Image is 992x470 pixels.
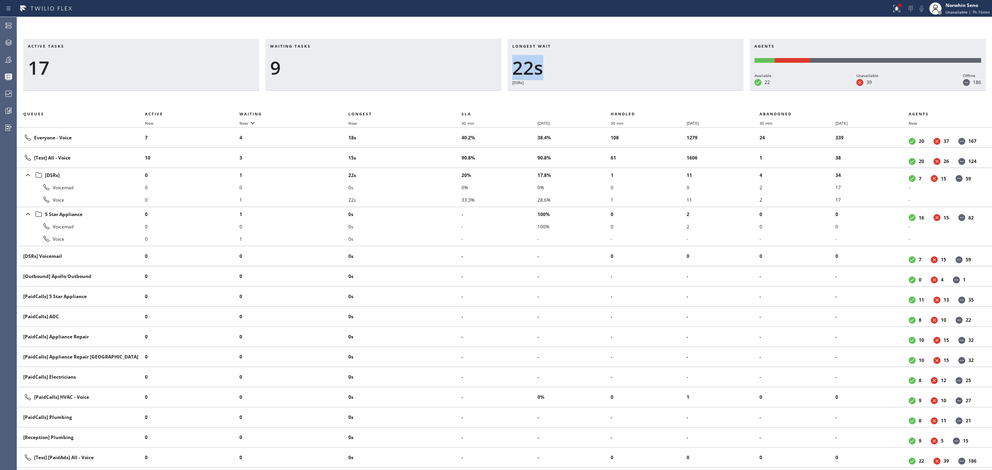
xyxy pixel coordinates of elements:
li: 1 [611,169,687,181]
li: 0 [835,250,909,262]
dt: Offline [958,297,965,304]
dd: 32 [968,337,974,343]
li: - [462,371,537,383]
li: - [462,208,537,220]
li: - [687,411,760,424]
li: - [462,270,537,283]
li: - [687,310,760,323]
dt: Unavailable [931,256,938,263]
li: 0 [239,181,349,194]
li: 0s [348,250,462,262]
li: 90.8% [462,152,537,164]
li: 4 [759,169,835,181]
li: - [909,220,983,233]
li: 2 [759,194,835,206]
li: 22s [348,169,462,181]
li: 0 [239,331,349,343]
span: [DATE] [687,120,699,126]
li: 0 [145,194,239,206]
dd: 16 [919,214,924,221]
li: 0s [348,411,462,424]
li: 0s [348,310,462,323]
li: - [462,431,537,444]
li: - [835,310,909,323]
dd: 27 [966,397,971,404]
div: [PaidCalls] Appliance Repair [GEOGRAPHIC_DATA] [23,353,139,360]
li: 0s [348,270,462,283]
li: 0 [145,169,239,181]
li: 18s [348,132,462,144]
dd: 0 [919,276,921,283]
dd: 124 [968,158,976,165]
li: - [462,290,537,303]
li: - [462,391,537,403]
dt: Available [754,79,761,86]
dt: Unavailable [933,158,940,165]
dd: 167 [968,138,976,144]
dd: 15 [944,337,949,343]
li: 0 [759,220,835,233]
li: - [687,431,760,444]
li: - [537,310,611,323]
li: 0 [239,220,349,233]
div: Unavailable: 39 [775,58,810,63]
li: - [687,331,760,343]
li: - [835,270,909,283]
dt: Available [909,297,916,304]
dd: 15 [941,256,946,263]
dt: Offline [956,417,963,424]
li: - [835,331,909,343]
li: - [537,431,611,444]
span: Unavailable | 7h 15min [945,9,990,15]
li: 17.8% [537,169,611,181]
li: 100% [537,208,611,220]
dd: 10 [919,337,924,343]
dt: Offline [956,397,963,404]
li: - [687,233,760,245]
li: 0 [239,270,349,283]
li: - [611,331,687,343]
li: - [687,270,760,283]
dt: Offline [956,175,963,182]
li: 20% [462,169,537,181]
div: 9 [270,57,497,79]
li: 1 [239,208,349,220]
span: Agents [909,111,929,117]
div: [DSRs] [512,79,739,86]
li: 0 [687,181,760,194]
dd: 10 [941,317,946,323]
li: 0 [611,208,687,220]
div: Available: 22 [754,58,775,63]
li: 15s [348,152,462,164]
dt: Offline [958,158,965,165]
li: 0 [145,431,239,444]
li: 0s [348,331,462,343]
dd: 22 [765,79,770,86]
dt: Available [909,337,916,344]
li: - [909,233,983,245]
div: Norwhin Seno [945,2,990,9]
li: 34 [835,169,909,181]
dt: Available [909,317,916,324]
div: [DSRs] Voicemail [23,253,139,259]
li: 0s [348,351,462,363]
li: 1 [759,152,835,164]
li: - [611,310,687,323]
li: 33.3% [462,194,537,206]
div: Voicemail [23,183,139,192]
li: - [835,351,909,363]
li: - [537,371,611,383]
dd: 4 [941,276,944,283]
li: 1 [611,194,687,206]
li: 0 [759,250,835,262]
li: 0s [348,208,462,220]
li: 0 [611,391,687,403]
li: 0s [348,233,462,245]
li: - [462,233,537,245]
li: 38.4% [537,132,611,144]
li: 0 [611,220,687,233]
li: - [835,233,909,245]
dt: Offline [958,337,965,344]
dd: 37 [944,138,949,144]
dd: 10 [919,357,924,364]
